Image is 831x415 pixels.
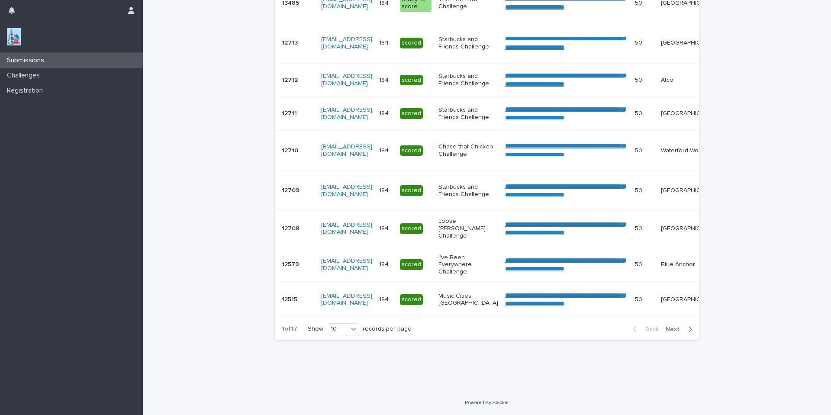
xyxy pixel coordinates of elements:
p: Starbucks and Friends Challenge [438,106,498,121]
p: 50 [635,38,644,47]
p: Submissions [3,56,51,64]
a: [EMAIL_ADDRESS][DOMAIN_NAME] [321,107,372,120]
p: 12709 [282,185,301,194]
p: Atco [661,77,721,84]
p: 50 [635,145,644,154]
p: 50 [635,185,644,194]
p: Loose [PERSON_NAME] Challenge [438,218,498,239]
div: scored [400,145,423,156]
p: 12579 [282,259,301,268]
p: Show [308,325,323,333]
p: I've Been Everywhere Challenge [438,254,498,276]
a: [EMAIL_ADDRESS][DOMAIN_NAME] [321,222,372,235]
span: Next [666,326,685,332]
p: 12515 [282,294,299,303]
a: [EMAIL_ADDRESS][DOMAIN_NAME] [321,184,372,197]
p: 184 [379,145,390,154]
p: 184 [379,294,390,303]
p: 184 [379,75,390,84]
p: Chase that Chicken Challenge [438,143,498,158]
p: 12708 [282,223,301,232]
p: [GEOGRAPHIC_DATA] [661,39,721,47]
p: 12712 [282,75,300,84]
p: 184 [379,223,390,232]
p: 12711 [282,108,299,117]
p: Starbucks and Friends Challenge [438,36,498,51]
p: 184 [379,38,390,47]
span: Back [640,326,659,332]
p: records per page [363,325,412,333]
a: [EMAIL_ADDRESS][DOMAIN_NAME] [321,73,372,87]
p: 12713 [282,38,300,47]
p: [GEOGRAPHIC_DATA] [661,187,721,194]
a: [EMAIL_ADDRESS][DOMAIN_NAME] [321,36,372,50]
p: Starbucks and Friends Challenge [438,73,498,87]
button: Back [626,325,662,333]
p: 184 [379,108,390,117]
p: [GEOGRAPHIC_DATA] [661,225,721,232]
div: scored [400,108,423,119]
p: Starbucks and Friends Challenge [438,183,498,198]
p: Blue Anchor [661,261,721,268]
p: Waterford Works [661,147,721,154]
div: scored [400,75,423,86]
div: scored [400,223,423,234]
p: 50 [635,223,644,232]
p: 50 [635,294,644,303]
a: Powered By Stacker [465,400,509,405]
button: Next [662,325,699,333]
p: 50 [635,75,644,84]
div: scored [400,294,423,305]
p: 50 [635,108,644,117]
a: [EMAIL_ADDRESS][DOMAIN_NAME] [321,144,372,157]
div: scored [400,259,423,270]
p: [GEOGRAPHIC_DATA] [661,296,721,303]
a: [EMAIL_ADDRESS][DOMAIN_NAME] [321,293,372,306]
p: 1 of 17 [275,318,304,340]
img: jxsLJbdS1eYBI7rVAS4p [7,28,21,45]
p: Music Cities [GEOGRAPHIC_DATA] [438,293,498,307]
p: 184 [379,259,390,268]
p: [GEOGRAPHIC_DATA] [661,110,721,117]
a: [EMAIL_ADDRESS][DOMAIN_NAME] [321,258,372,271]
p: 184 [379,185,390,194]
p: 50 [635,259,644,268]
p: Registration [3,87,50,95]
div: scored [400,185,423,196]
p: Challenges [3,71,47,80]
p: 12710 [282,145,300,154]
div: scored [400,38,423,48]
div: 10 [327,325,348,334]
